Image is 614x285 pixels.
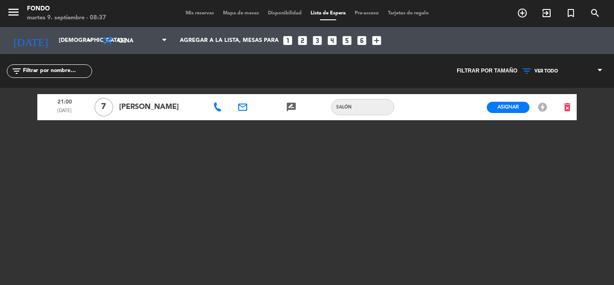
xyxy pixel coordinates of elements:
[237,102,248,113] i: email
[7,5,20,19] i: menu
[263,11,306,16] span: Disponibilidad
[27,14,106,23] div: martes 9. septiembre - 08:37
[517,8,528,18] i: add_circle_outline
[218,11,263,16] span: Mapa de mesas
[332,104,356,111] span: SALÓN
[94,98,113,117] span: 7
[341,35,353,46] i: looks_5
[383,11,433,16] span: Tarjetas de regalo
[534,68,558,74] span: VER TODO
[27,5,106,14] div: Fondo
[40,96,89,108] span: 21:00
[181,11,218,16] span: Mis reservas
[590,8,601,18] i: search
[282,35,294,46] i: looks_one
[22,66,92,76] input: Filtrar por nombre...
[311,35,323,46] i: looks_3
[180,37,279,44] span: Agregar a la lista, mesas para
[541,8,552,18] i: exit_to_app
[350,11,383,16] span: Pre-acceso
[119,101,203,113] span: [PERSON_NAME]
[326,35,338,46] i: looks_4
[118,32,160,50] span: Cena
[11,66,22,77] i: filter_list
[306,11,350,16] span: Lista de Espera
[565,8,576,18] i: turned_in_not
[534,101,551,113] button: offline_bolt
[498,104,519,110] span: Asignar
[562,102,573,113] i: delete_forever
[487,102,529,113] button: Asignar
[457,67,517,76] span: Filtrar por tamaño
[558,100,577,115] button: delete_forever
[84,35,94,46] i: arrow_drop_down
[537,102,548,113] i: offline_bolt
[356,35,368,46] i: looks_6
[371,35,383,46] i: add_box
[286,102,297,113] i: rate_review
[7,5,20,22] button: menu
[40,107,89,119] span: [DATE]
[297,35,308,46] i: looks_two
[7,31,54,50] i: [DATE]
